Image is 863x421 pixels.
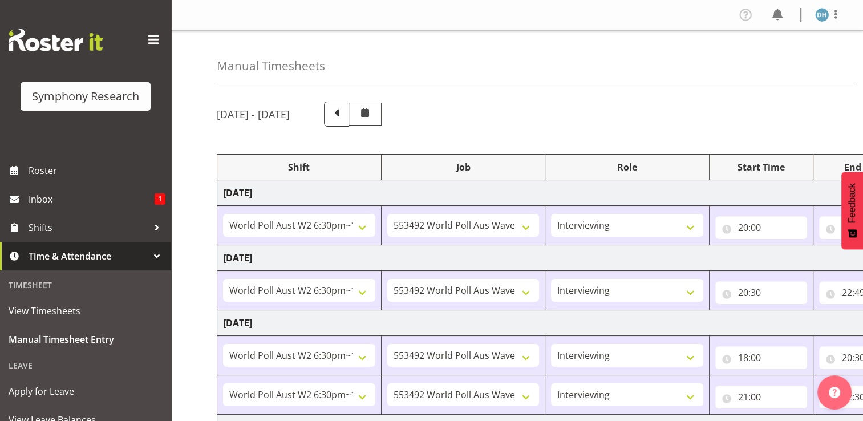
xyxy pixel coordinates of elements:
span: Manual Timesheet Entry [9,331,163,348]
span: Inbox [29,191,155,208]
button: Feedback - Show survey [841,172,863,249]
input: Click to select... [715,346,807,369]
div: Symphony Research [32,88,139,105]
img: help-xxl-2.png [829,387,840,398]
a: Apply for Leave [3,377,168,406]
span: Time & Attendance [29,248,148,265]
img: Rosterit website logo [9,29,103,51]
input: Click to select... [715,216,807,239]
span: Roster [29,162,165,179]
span: Shifts [29,219,148,236]
input: Click to select... [715,281,807,304]
a: View Timesheets [3,297,168,325]
a: Manual Timesheet Entry [3,325,168,354]
img: deborah-hull-brown2052.jpg [815,8,829,22]
span: Feedback [847,183,857,223]
span: View Timesheets [9,302,163,319]
input: Click to select... [715,386,807,408]
span: 1 [155,193,165,205]
div: Start Time [715,160,807,174]
div: Role [551,160,703,174]
span: Apply for Leave [9,383,163,400]
h5: [DATE] - [DATE] [217,108,290,120]
div: Shift [223,160,375,174]
div: Job [387,160,540,174]
div: Leave [3,354,168,377]
div: Timesheet [3,273,168,297]
h4: Manual Timesheets [217,59,325,72]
